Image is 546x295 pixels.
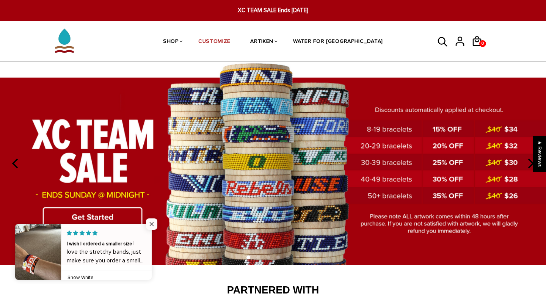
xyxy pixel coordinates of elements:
a: CUSTOMIZE [198,22,231,62]
span: 0 [480,38,486,49]
a: 0 [471,49,488,50]
a: ARTIKEN [250,22,273,62]
a: WATER FOR [GEOGRAPHIC_DATA] [293,22,383,62]
a: SHOP [163,22,179,62]
span: XC TEAM SALE Ends [DATE] [168,6,378,15]
div: Click to open Judge.me floating reviews tab [533,136,546,172]
button: next [522,155,538,172]
span: Close popup widget [146,218,157,230]
button: previous [8,155,24,172]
